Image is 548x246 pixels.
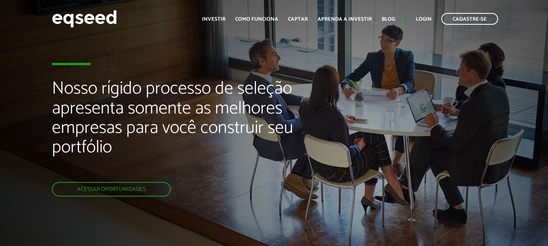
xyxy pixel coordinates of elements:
a: Aprenda a investir [318,17,372,22]
h2: Nosso rígido processo de seleção apresenta somente as melhores empresas para você construir seu p... [52,79,314,182]
a: Investir [202,17,226,22]
a: Acessar oportunidades [52,182,171,197]
a: Captar [288,17,308,22]
img: EqSeed [52,8,117,30]
a: Como funciona [235,17,278,22]
a: Cadastre-se [441,13,498,25]
a: Login [416,17,432,22]
a: Blog [382,17,395,22]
